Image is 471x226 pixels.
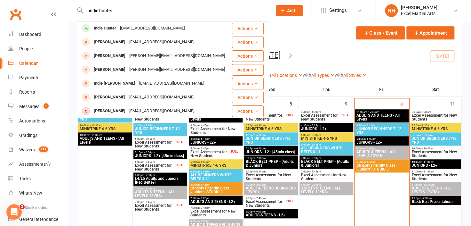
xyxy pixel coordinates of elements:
[200,170,210,173] span: - 6:45pm
[190,173,241,181] span: ALL BEGINNERS WHITE BELTS & L1
[8,186,68,200] a: What's New
[144,161,155,163] span: - 6:45pm
[271,73,303,78] a: All Locations
[245,113,285,121] span: Excel Assessment for New Students
[301,157,352,160] span: 7:00pm
[90,124,102,127] span: - 10:30am
[39,146,48,152] span: 119
[411,197,460,200] span: 1:00pm
[245,137,297,144] span: JUNIOR BEGINNERS 7-12 YRS
[190,127,241,135] span: Excel Assessment for New Students
[303,72,311,78] strong: with
[245,147,297,150] span: 5:15pm
[329,3,347,18] span: Settings
[366,161,376,163] span: - 6:45pm
[310,134,321,137] span: - 6:00pm
[245,197,285,200] span: 7:00pm
[245,173,297,181] span: Excel Assessment for New Students
[135,124,186,127] span: 4:30pm
[137,79,206,88] div: [EMAIL_ADDRESS][DOMAIN_NAME]
[92,93,127,102] div: [PERSON_NAME]
[356,161,407,163] span: 6:00pm
[232,78,264,89] button: Actions
[8,6,24,22] a: Clubworx
[135,201,174,204] span: 7:00pm
[301,170,352,173] span: 7:00pm
[19,89,35,95] div: Reports
[245,183,297,186] span: 7:00pm
[8,143,68,157] a: Waivers 119
[245,200,285,207] span: Excel Assessment for New Students
[411,183,460,186] span: 11:15am
[229,149,240,154] div: FULL
[255,210,266,213] span: - 9:00pm
[19,190,42,196] div: What's New
[190,206,241,209] span: 7:00pm
[19,217,58,222] div: General attendance
[267,72,271,78] strong: at
[127,51,227,61] div: [PERSON_NAME][EMAIL_ADDRESS][DOMAIN_NAME]
[92,79,137,88] div: Indie [PERSON_NAME]
[245,157,297,160] span: 6:00pm
[301,143,352,146] span: 6:00pm
[135,174,186,177] span: 6:00pm
[200,183,210,186] span: - 6:45pm
[285,113,295,117] div: FULL
[299,83,354,96] th: Thu
[411,163,460,167] span: JUNIORS - L2+
[411,137,460,144] span: JUNIOR BEGINNERS 7-12 YRS
[8,99,68,114] a: Messages 1
[366,147,376,150] span: - 7:00pm
[411,170,460,173] span: 11:00am
[19,61,38,66] div: Calendar
[301,186,352,194] span: ADULTS & TEENS - ALL LEVELS 13YRS+
[135,163,174,171] span: Excel Assessment for New Students
[127,65,227,74] div: [PERSON_NAME][EMAIL_ADDRESS][DOMAIN_NAME]
[255,124,266,127] span: - 4:30pm
[190,161,241,163] span: 5:30pm
[135,177,186,184] span: L4/L5 Adults and Juniors [Red Belts+]
[255,197,266,200] span: - 7:45pm
[356,26,405,39] button: Class / Event
[245,170,297,173] span: 6:00pm
[301,134,352,137] span: 5:30pm
[135,161,174,163] span: 6:00pm
[450,98,461,109] div: 11
[232,64,264,76] button: Actions
[135,151,186,154] span: 5:15pm
[245,210,297,213] span: 8:00pm
[190,183,241,186] span: 6:00pm
[421,134,433,137] span: - 10:15am
[411,173,460,181] span: Excel Assessment for New Students
[356,140,407,144] span: JUNIORS - L2+
[366,124,376,127] span: - 5:15pm
[200,138,210,140] span: - 5:15pm
[411,200,460,204] span: Black Belt Presentations
[135,187,186,190] span: 7:00pm
[245,186,297,194] span: ADULT & TEENS BEGINNERS 13YRS+
[310,143,321,146] span: - 6:45pm
[410,83,462,96] th: Sat
[243,83,299,96] th: Wed
[356,111,407,113] span: 11:00am
[135,127,186,135] span: JUNIOR BEGINNERS 7-12 YRS
[398,98,409,109] div: 10
[200,206,210,209] span: - 7:45pm
[245,127,297,131] span: MINISTRIKE 4-6 YRS
[79,134,131,137] span: 10:30am
[8,27,68,42] a: Dashboard
[356,150,407,158] span: ADULTS & TEENS - ALL LEVELS 13YRS+
[345,98,354,109] div: 9
[84,6,267,15] input: Search...
[411,161,460,163] span: 10:15am
[411,147,460,150] span: 10:00am
[135,140,174,148] span: Excel Assessment for New Students
[232,50,264,62] button: Actions
[310,170,321,173] span: - 7:45pm
[285,199,295,204] div: FULL
[144,124,155,127] span: - 5:15pm
[135,113,174,121] span: Excel Assessment for New Students
[135,204,174,211] span: Excel Assessment for New Students
[190,140,241,144] span: JUNIORS - L2+
[422,170,434,173] span: - 11:45am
